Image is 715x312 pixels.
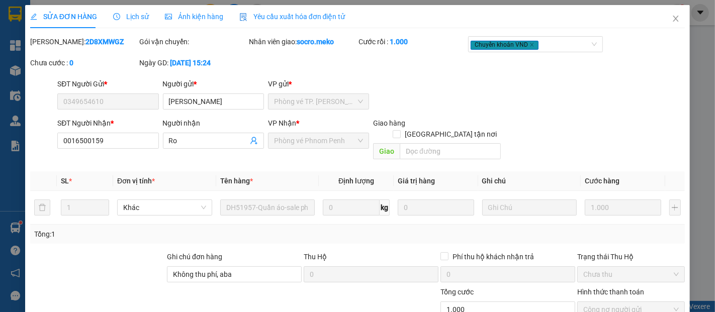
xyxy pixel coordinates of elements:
div: Ngày GD: [140,57,247,68]
span: Khác [123,200,206,215]
div: Tổng: 1 [34,229,277,240]
span: [GEOGRAPHIC_DATA] tận nơi [401,129,501,140]
div: VP gửi [268,78,369,89]
span: Tổng cước [440,288,474,296]
div: Gói vận chuyển: [140,36,247,47]
span: SL [61,177,69,185]
input: Ghi chú đơn hàng [167,266,302,282]
input: Dọc đường [400,143,501,159]
span: Phòng vé Phnom Penh [274,133,363,148]
span: close [672,15,680,23]
span: kg [380,199,390,216]
div: SĐT Người Nhận [57,118,158,129]
div: Trạng thái Thu Hộ [577,251,685,262]
span: Ảnh kiện hàng [165,13,223,21]
span: Phòng vé TP. Hồ Chí Minh [274,94,363,109]
input: 0 [585,199,661,216]
span: Chuyển khoản VND [471,41,539,50]
span: close [529,42,534,47]
span: Phí thu hộ khách nhận trả [449,251,538,262]
span: Giao [373,143,400,159]
div: Chưa cước : [30,57,138,68]
div: Cước rồi : [359,36,466,47]
span: Đơn vị tính [117,177,155,185]
span: Chưa thu [583,267,679,282]
div: SĐT Người Gửi [57,78,158,89]
div: Người gửi [163,78,264,89]
button: Close [662,5,690,33]
div: Người nhận [163,118,264,129]
span: Tên hàng [220,177,253,185]
span: Cước hàng [585,177,619,185]
span: Giao hàng [373,119,405,127]
b: socro.meko [297,38,334,46]
label: Ghi chú đơn hàng [167,253,222,261]
div: Nhân viên giao: [249,36,356,47]
span: clock-circle [113,13,120,20]
img: icon [239,13,247,21]
span: Định lượng [338,177,374,185]
span: SỬA ĐƠN HÀNG [30,13,97,21]
span: edit [30,13,37,20]
span: VP Nhận [268,119,296,127]
span: picture [165,13,172,20]
b: 1.000 [390,38,408,46]
div: [PERSON_NAME]: [30,36,138,47]
span: Thu Hộ [304,253,327,261]
span: Giá trị hàng [398,177,435,185]
button: delete [34,199,50,216]
b: [DATE] 15:24 [170,59,211,67]
b: 2D8XMWGZ [85,38,124,46]
button: plus [669,199,681,216]
span: Yêu cầu xuất hóa đơn điện tử [239,13,345,21]
input: Ghi Chú [482,199,577,216]
span: user-add [250,137,258,145]
label: Hình thức thanh toán [577,288,644,296]
th: Ghi chú [478,171,581,191]
span: Lịch sử [113,13,149,21]
b: 0 [69,59,73,67]
input: 0 [398,199,474,216]
input: VD: Bàn, Ghế [220,199,315,216]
